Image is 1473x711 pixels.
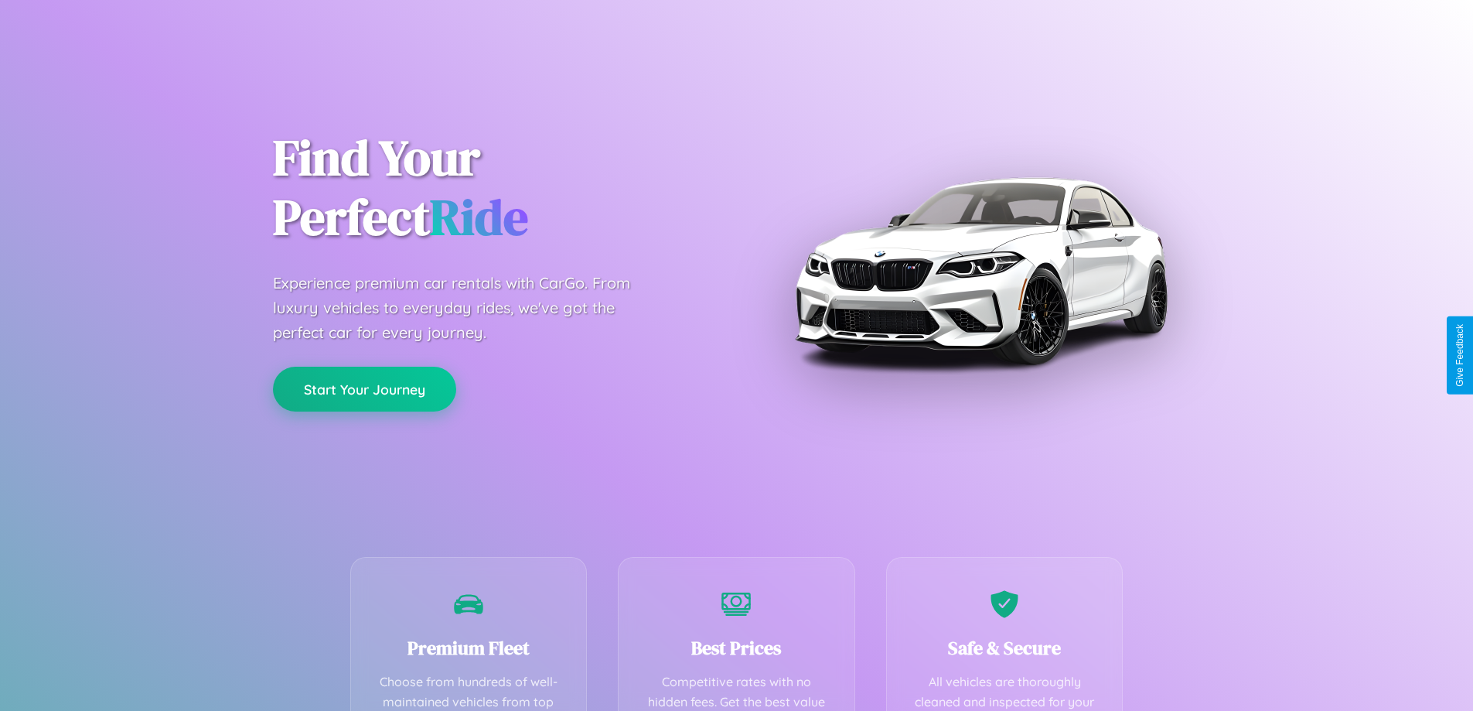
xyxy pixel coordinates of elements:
h3: Best Prices [642,635,831,661]
button: Start Your Journey [273,367,456,412]
p: Experience premium car rentals with CarGo. From luxury vehicles to everyday rides, we've got the ... [273,271,660,345]
div: Give Feedback [1454,324,1465,387]
span: Ride [430,183,528,251]
img: Premium BMW car rental vehicle [787,77,1174,464]
h3: Premium Fleet [374,635,564,661]
h1: Find Your Perfect [273,128,714,248]
h3: Safe & Secure [910,635,1100,661]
